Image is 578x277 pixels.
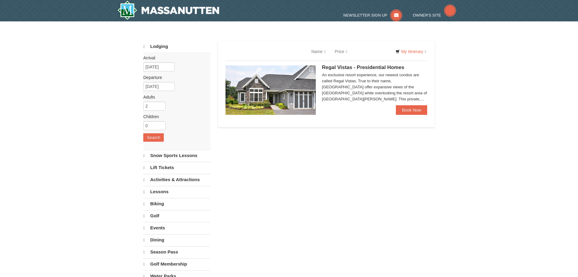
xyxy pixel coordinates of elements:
[413,13,441,17] span: Owner's Site
[143,114,206,120] label: Children
[143,41,210,52] a: Lodging
[143,234,210,246] a: Dining
[343,13,387,17] span: Newsletter Sign Up
[143,198,210,209] a: Biking
[143,162,210,173] a: Lift Tickets
[396,105,427,115] a: Book Now
[143,222,210,234] a: Events
[143,246,210,258] a: Season Pass
[307,46,330,58] a: Name
[143,258,210,270] a: Golf Membership
[143,210,210,222] a: Golf
[117,1,219,20] img: Massanutten Resort Logo
[143,74,206,80] label: Departure
[343,13,402,17] a: Newsletter Sign Up
[413,13,456,17] a: Owner's Site
[225,65,316,115] img: 19218991-1-902409a9.jpg
[143,174,210,185] a: Activities & Attractions
[330,46,352,58] a: Price
[392,47,430,56] a: My Itinerary
[143,94,206,100] label: Adults
[143,133,164,142] button: Search
[322,72,427,102] div: An exclusive resort experience, our newest condos are called Regal Vistas. True to their name, [G...
[143,150,210,161] a: Snow Sports Lessons
[143,186,210,197] a: Lessons
[117,1,219,20] a: Massanutten Resort
[143,55,206,61] label: Arrival
[322,65,404,70] span: Regal Vistas - Presidential Homes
